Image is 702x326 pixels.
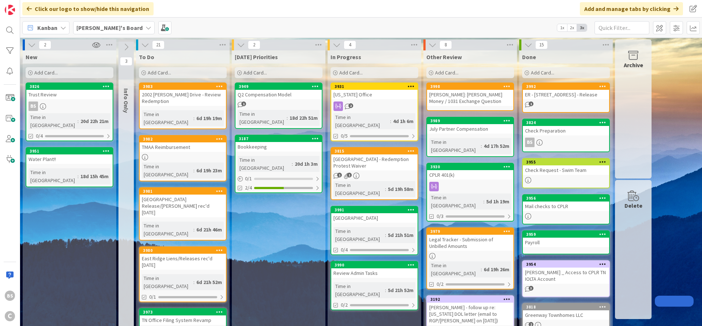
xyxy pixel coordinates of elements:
a: 3956Mail checks to CPLR [522,194,610,225]
div: 6d 19h 19m [195,114,224,122]
div: [PERSON_NAME] _ Access to CPLR TN IOLTA Account [523,268,609,284]
div: 3998[PERSON_NAME]: [PERSON_NAME] Money / 1031 Exchange Question [427,83,513,106]
div: 5d 21h 52m [386,286,415,294]
span: 0 / 1 [245,175,252,183]
span: Add Card... [339,69,363,76]
div: Time in [GEOGRAPHIC_DATA] [333,181,385,197]
div: 3973 [143,310,226,315]
div: Greenway Townhomes LLC [523,310,609,320]
div: Time in [GEOGRAPHIC_DATA] [29,168,78,184]
span: Done [522,53,536,61]
span: : [385,286,386,294]
div: Time in [GEOGRAPHIC_DATA] [142,110,193,126]
span: : [481,142,482,150]
span: 15 [535,41,548,49]
span: In Progress [331,53,361,61]
span: : [287,114,288,122]
div: 3983 [140,83,226,90]
div: 6d 19h 23m [195,166,224,174]
div: 3991 [335,207,418,212]
span: Info Only [122,88,130,113]
div: 3949Q2 Compensation Model [235,83,322,99]
div: 3992 [523,83,609,90]
div: Time in [GEOGRAPHIC_DATA] [429,138,481,154]
div: 3931 [335,84,418,89]
div: 3980 [143,248,226,253]
a: 3931[US_STATE] OfficeTime in [GEOGRAPHIC_DATA]:4d 1h 6m0/5 [331,83,418,141]
div: 3990Review Admin Tasks [331,262,418,278]
div: Click our logo to show/hide this navigation [22,2,154,15]
span: : [292,160,293,168]
a: 3989July Partner CompensationTime in [GEOGRAPHIC_DATA]:4d 17h 52m [426,117,514,157]
div: 3192 [430,297,513,302]
div: 3187Bookkeeping [235,135,322,152]
div: 3956 [523,195,609,202]
a: 3990Review Admin TasksTime in [GEOGRAPHIC_DATA]:5d 21h 52m0/2 [331,261,418,310]
span: 3x [577,24,587,31]
div: Water Plant!! [26,154,113,164]
div: 5d 19h 58m [386,185,415,193]
span: : [193,278,195,286]
div: 3959 [523,231,609,238]
div: 3815[GEOGRAPHIC_DATA] - Redemption Protest Waiver [331,148,418,170]
a: 3955Check Request - Swim Team [522,158,610,188]
div: East Ridge Liens/Releases rec'd [DATE] [140,254,226,270]
div: 3981[GEOGRAPHIC_DATA] Release/[PERSON_NAME] rec'd [DATE] [140,188,226,217]
div: 3989 [430,118,513,123]
div: [GEOGRAPHIC_DATA] - Redemption Protest Waiver [331,154,418,170]
div: 0/1 [235,174,322,183]
div: 3981 [140,188,226,195]
span: 0/2 [341,301,348,309]
span: 0/4 [36,132,43,140]
div: Time in [GEOGRAPHIC_DATA] [142,274,193,290]
div: 3955Check Request - Swim Team [523,159,609,175]
span: Add Card... [435,69,458,76]
div: [GEOGRAPHIC_DATA] [331,213,418,223]
div: 3954[PERSON_NAME] _ Access to CPLR TN IOLTA Account [523,261,609,284]
div: 3989July Partner Compensation [427,118,513,134]
div: 3930 [430,164,513,169]
span: Add Card... [531,69,554,76]
div: 3991 [331,207,418,213]
span: 0/5 [341,132,348,140]
div: Mail checks to CPLR [523,202,609,211]
div: [PERSON_NAME]: [PERSON_NAME] Money / 1031 Exchange Question [427,90,513,106]
div: Payroll [523,238,609,247]
a: 3980East Ridge Liens/Releases rec'd [DATE]Time in [GEOGRAPHIC_DATA]:6d 21h 52m0/1 [139,246,227,302]
div: 2002 [PERSON_NAME] Drive - Review Redemption [140,90,226,106]
span: 1 [529,101,533,106]
span: 1 [337,173,342,177]
div: 3992 [526,84,609,89]
div: Time in [GEOGRAPHIC_DATA] [333,227,385,243]
div: TN Office Filing System Revamp [140,315,226,325]
span: 2 [348,103,353,108]
span: Add Card... [34,69,58,76]
div: [GEOGRAPHIC_DATA] Release/[PERSON_NAME] rec'd [DATE] [140,195,226,217]
span: 1x [557,24,567,31]
div: [PERSON_NAME] - follow up re: [US_STATE] DOL letter (email to RGP/[PERSON_NAME] on [DATE]) [427,303,513,325]
div: 3981 [143,189,226,194]
div: 3930 [427,164,513,170]
span: 2x [567,24,577,31]
div: 6d 19h 26m [482,265,511,273]
span: : [193,226,195,234]
a: 3187BookkeepingTime in [GEOGRAPHIC_DATA]:20d 1h 3m0/12/4 [235,135,322,193]
div: Add and manage tabs by clicking [580,2,683,15]
span: : [78,172,79,180]
div: 3951 [30,149,113,154]
div: 3192[PERSON_NAME] - follow up re: [US_STATE] DOL letter (email to RGP/[PERSON_NAME] on [DATE]) [427,296,513,325]
span: : [78,117,79,125]
div: 3959Payroll [523,231,609,247]
div: Time in [GEOGRAPHIC_DATA] [333,113,390,129]
a: 3981[GEOGRAPHIC_DATA] Release/[PERSON_NAME] rec'd [DATE]Time in [GEOGRAPHIC_DATA]:6d 21h 46m [139,187,227,241]
div: C [5,311,15,321]
div: 4d 17h 52m [482,142,511,150]
div: Check Request - Swim Team [523,165,609,175]
div: Time in [GEOGRAPHIC_DATA] [29,113,78,129]
span: 2/4 [245,184,252,192]
div: 3979 [427,228,513,235]
div: 3955 [523,159,609,165]
span: 0/3 [437,212,444,220]
input: Quick Filter... [595,21,649,34]
div: Q2 Compensation Model [235,90,322,99]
